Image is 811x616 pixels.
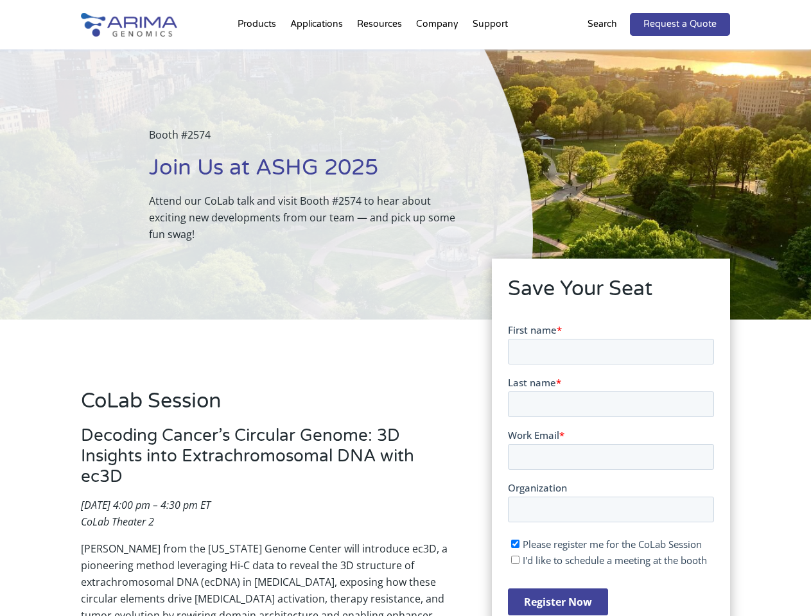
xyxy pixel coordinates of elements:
h3: Decoding Cancer’s Circular Genome: 3D Insights into Extrachromosomal DNA with ec3D [81,425,456,497]
em: [DATE] 4:00 pm – 4:30 pm ET [81,498,211,512]
h2: Save Your Seat [508,275,714,313]
em: CoLab Theater 2 [81,515,154,529]
h2: CoLab Session [81,387,456,425]
a: Request a Quote [630,13,730,36]
p: Attend our CoLab talk and visit Booth #2574 to hear about exciting new developments from our team... [149,193,468,243]
p: Booth #2574 [149,126,468,153]
p: Search [588,16,617,33]
img: Arima-Genomics-logo [81,13,177,37]
h1: Join Us at ASHG 2025 [149,153,468,193]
